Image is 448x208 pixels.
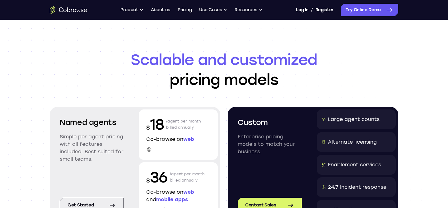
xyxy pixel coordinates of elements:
[146,114,164,134] p: 18
[170,167,205,187] p: /agent per month billed annually
[315,4,334,16] a: Register
[328,138,377,146] div: Alternate licensing
[146,188,210,203] p: Co-browse on and
[238,117,302,128] h2: Custom
[178,4,192,16] a: Pricing
[60,117,124,128] h2: Named agents
[311,6,313,14] span: /
[50,50,398,70] span: Scalable and customized
[50,50,398,90] h1: pricing models
[166,114,201,134] p: /agent per month billed annually
[341,4,398,16] a: Try Online Demo
[238,133,302,155] p: Enterprise pricing models to match your business.
[60,133,124,163] p: Simple per agent pricing with all features included. Best suited for small teams.
[151,4,170,16] a: About us
[296,4,308,16] a: Log In
[146,124,150,131] span: $
[199,4,227,16] button: Use Cases
[146,167,167,187] p: 36
[156,196,188,202] span: mobile apps
[328,183,386,191] div: 24/7 Incident response
[120,4,143,16] button: Product
[235,4,263,16] button: Resources
[328,116,380,123] div: Large agent counts
[50,6,87,14] a: Go to the home page
[328,161,381,169] div: Enablement services
[146,136,210,143] p: Co-browse on
[183,189,194,195] span: web
[146,177,150,184] span: $
[183,136,194,142] span: web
